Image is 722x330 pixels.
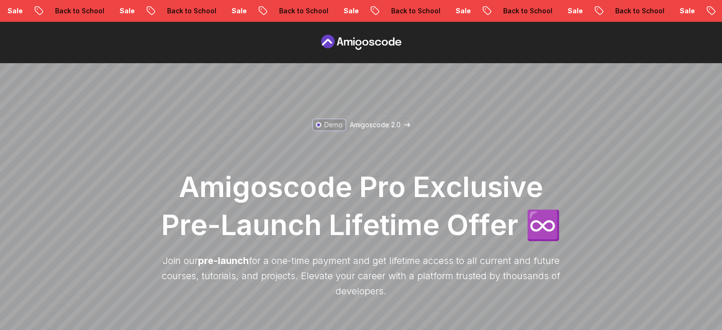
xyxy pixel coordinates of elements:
p: Back to School [46,6,110,16]
p: Sale [446,6,477,16]
h1: Amigoscode Pro Exclusive Pre-Launch Lifetime Offer ♾️ [157,168,565,244]
span: pre-launch [198,255,249,266]
p: Back to School [158,6,222,16]
p: Sale [222,6,253,16]
p: Back to School [270,6,334,16]
p: Sale [670,6,701,16]
a: Pre Order page [319,35,404,50]
p: Sale [334,6,365,16]
p: Back to School [606,6,670,16]
p: Demo [324,120,343,130]
p: Join our for a one-time payment and get lifetime access to all current and future courses, tutori... [157,253,565,299]
a: DemoAmigoscode 2.0 [310,116,413,133]
p: Sale [558,6,589,16]
p: Sale [110,6,141,16]
p: Back to School [494,6,558,16]
p: Back to School [382,6,446,16]
p: Amigoscode 2.0 [350,120,401,130]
